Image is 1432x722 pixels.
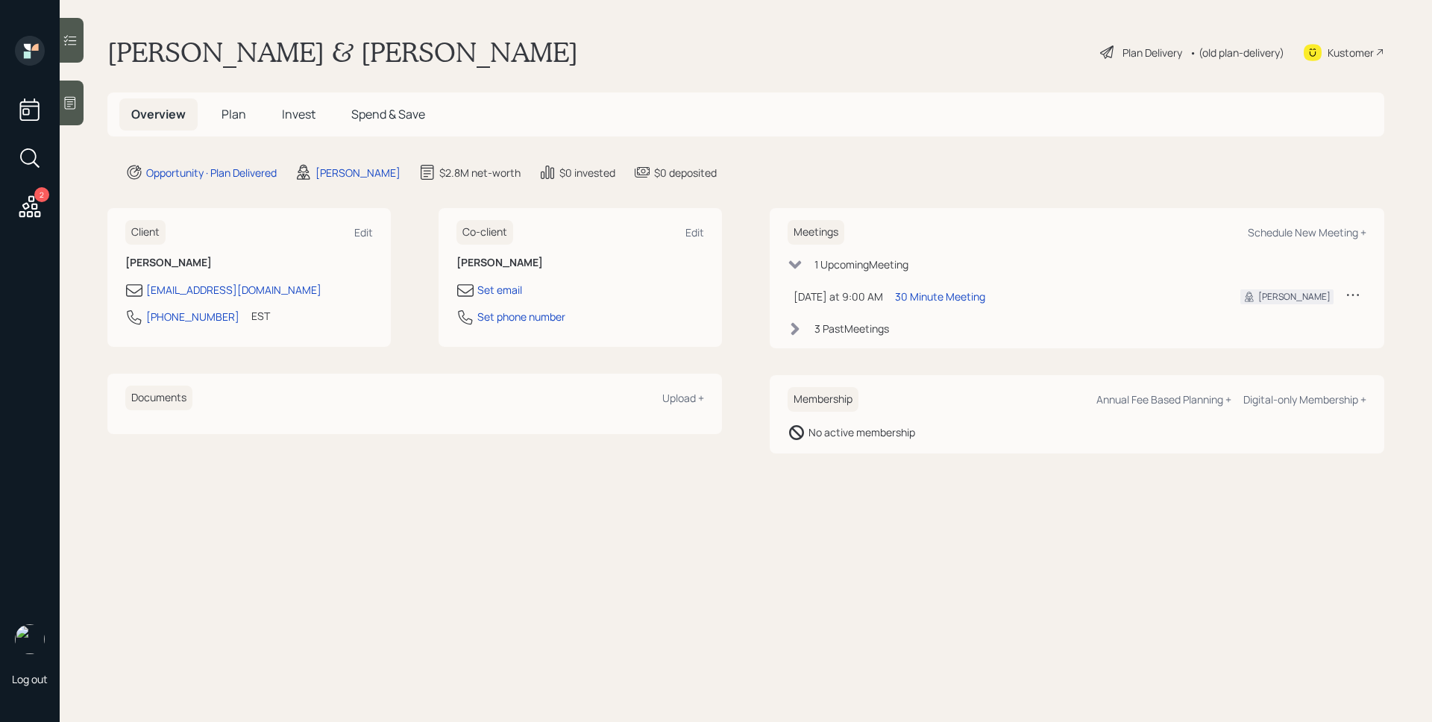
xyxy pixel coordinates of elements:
div: $0 invested [559,165,615,180]
div: Set email [477,282,522,298]
h6: [PERSON_NAME] [456,257,704,269]
div: 30 Minute Meeting [895,289,985,304]
div: [PERSON_NAME] [315,165,401,180]
div: Opportunity · Plan Delivered [146,165,277,180]
div: [PERSON_NAME] [1258,290,1331,304]
div: Plan Delivery [1122,45,1182,60]
h6: Meetings [788,220,844,245]
div: Set phone number [477,309,565,324]
div: Edit [354,225,373,239]
h6: Membership [788,387,858,412]
img: james-distasi-headshot.png [15,624,45,654]
h6: Client [125,220,166,245]
div: $2.8M net-worth [439,165,521,180]
h1: [PERSON_NAME] & [PERSON_NAME] [107,36,578,69]
div: Digital-only Membership + [1243,392,1366,406]
div: Upload + [662,391,704,405]
div: $0 deposited [654,165,717,180]
div: Annual Fee Based Planning + [1096,392,1231,406]
div: [EMAIL_ADDRESS][DOMAIN_NAME] [146,282,321,298]
h6: Co-client [456,220,513,245]
div: Kustomer [1328,45,1374,60]
div: Edit [685,225,704,239]
div: [PHONE_NUMBER] [146,309,239,324]
h6: [PERSON_NAME] [125,257,373,269]
div: EST [251,308,270,324]
div: 3 Past Meeting s [814,321,889,336]
div: • (old plan-delivery) [1190,45,1284,60]
span: Plan [222,106,246,122]
span: Invest [282,106,315,122]
div: 2 [34,187,49,202]
h6: Documents [125,386,192,410]
div: 1 Upcoming Meeting [814,257,908,272]
span: Spend & Save [351,106,425,122]
span: Overview [131,106,186,122]
div: [DATE] at 9:00 AM [794,289,883,304]
div: No active membership [808,424,915,440]
div: Log out [12,672,48,686]
div: Schedule New Meeting + [1248,225,1366,239]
